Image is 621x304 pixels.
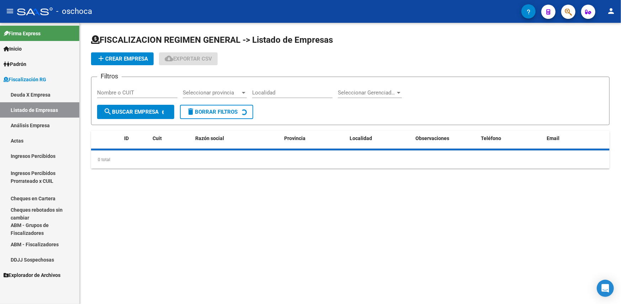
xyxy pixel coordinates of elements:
[103,109,159,115] span: Buscar Empresa
[97,71,122,81] h3: Filtros
[91,35,333,45] span: FISCALIZACION REGIMEN GENERAL -> Listado de Empresas
[91,52,154,65] button: Crear Empresa
[159,52,218,65] button: Exportar CSV
[6,7,14,15] mat-icon: menu
[180,105,253,119] button: Borrar Filtros
[186,109,238,115] span: Borrar Filtros
[192,131,281,146] datatable-header-cell: Razón social
[183,89,240,96] span: Seleccionar provincia
[4,45,22,53] span: Inicio
[350,135,372,141] span: Localidad
[607,7,615,15] mat-icon: person
[597,280,614,297] div: Open Intercom Messenger
[547,135,559,141] span: Email
[4,76,46,83] span: Fiscalización RG
[4,271,60,279] span: Explorador de Archivos
[4,30,41,37] span: Firma Express
[413,131,478,146] datatable-header-cell: Observaciones
[165,54,173,63] mat-icon: cloud_download
[121,131,150,146] datatable-header-cell: ID
[338,89,396,96] span: Seleccionar Gerenciador
[4,60,26,68] span: Padrón
[150,131,192,146] datatable-header-cell: Cuit
[124,135,129,141] span: ID
[97,56,148,62] span: Crear Empresa
[415,135,449,141] span: Observaciones
[103,107,112,116] mat-icon: search
[478,131,544,146] datatable-header-cell: Teléfono
[544,131,610,146] datatable-header-cell: Email
[284,135,306,141] span: Provincia
[347,131,413,146] datatable-header-cell: Localidad
[281,131,347,146] datatable-header-cell: Provincia
[481,135,501,141] span: Teléfono
[97,54,105,63] mat-icon: add
[186,107,195,116] mat-icon: delete
[195,135,224,141] span: Razón social
[91,151,610,169] div: 0 total
[153,135,162,141] span: Cuit
[165,56,212,62] span: Exportar CSV
[97,105,174,119] button: Buscar Empresa
[56,4,92,19] span: - oschoca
